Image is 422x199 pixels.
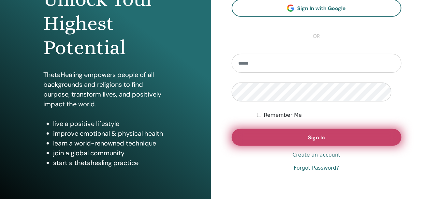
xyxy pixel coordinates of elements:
li: live a positive lifestyle [53,119,168,129]
p: ThetaHealing empowers people of all backgrounds and religions to find purpose, transform lives, a... [43,70,168,109]
span: Sign In [308,134,325,141]
div: Keep me authenticated indefinitely or until I manually logout [257,111,401,119]
span: Sign In with Google [298,5,346,12]
li: learn a world-renowned technique [53,138,168,148]
span: or [310,32,323,40]
a: Create an account [293,151,341,159]
a: Forgot Password? [294,164,339,172]
label: Remember Me [264,111,302,119]
li: start a thetahealing practice [53,158,168,168]
li: improve emotional & physical health [53,129,168,138]
button: Sign In [232,129,402,146]
li: join a global community [53,148,168,158]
